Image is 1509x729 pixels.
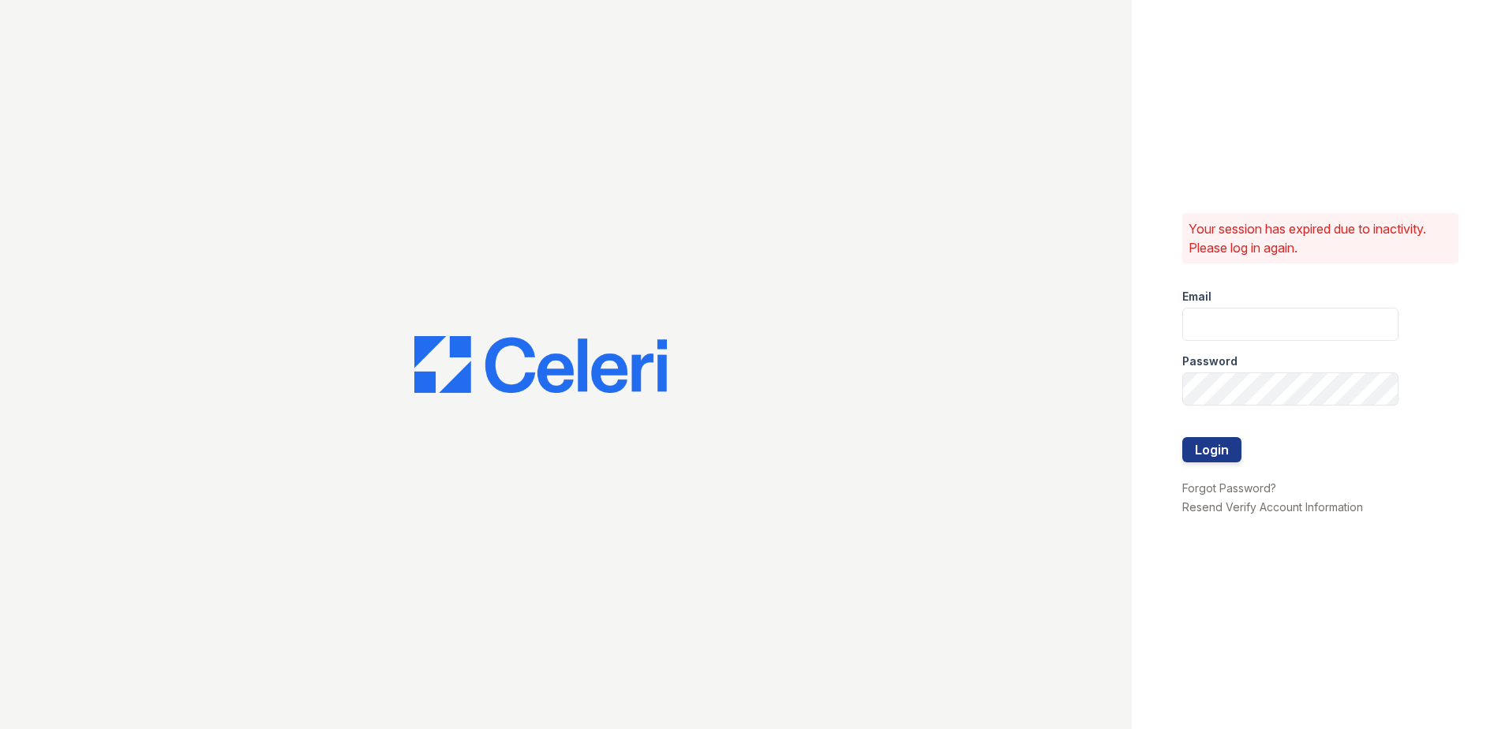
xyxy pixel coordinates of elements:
[1189,219,1452,257] p: Your session has expired due to inactivity. Please log in again.
[1182,437,1241,462] button: Login
[1182,353,1238,369] label: Password
[1182,289,1211,305] label: Email
[1182,481,1276,495] a: Forgot Password?
[1182,500,1363,514] a: Resend Verify Account Information
[414,336,667,393] img: CE_Logo_Blue-a8612792a0a2168367f1c8372b55b34899dd931a85d93a1a3d3e32e68fde9ad4.png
